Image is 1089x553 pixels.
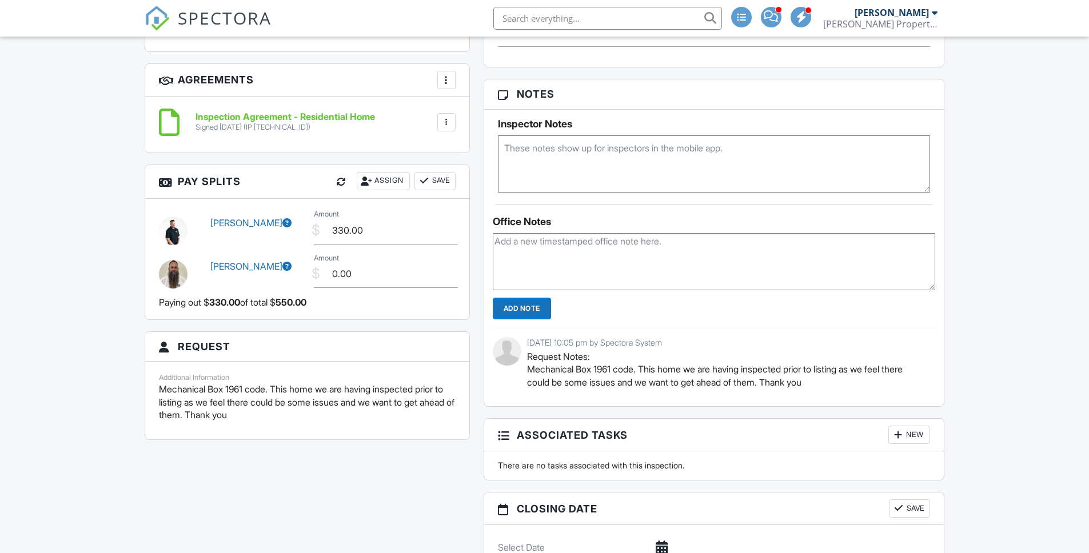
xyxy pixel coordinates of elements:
[145,165,469,199] h3: Pay Splits
[600,338,662,347] span: Spectora System
[196,112,375,122] h6: Inspection Agreement - Residential Home
[159,296,209,308] span: Paying out $
[414,172,456,190] button: Save
[145,64,469,97] h3: Agreements
[498,118,931,130] h5: Inspector Notes
[210,261,292,272] a: [PERSON_NAME]
[145,15,272,39] a: SPECTORA
[159,217,188,245] img: jeremy_headshot.jpg
[889,499,930,518] button: Save
[196,123,375,132] div: Signed [DATE] (IP [TECHNICAL_ID])
[276,296,306,308] span: 550.00
[159,383,456,421] p: Mechanical Box 1961 code. This home we are having inspected prior to listing as we feel there cou...
[491,460,938,471] div: There are no tasks associated with this inspection.
[855,7,929,18] div: [PERSON_NAME]
[210,217,292,229] a: [PERSON_NAME]
[527,350,927,388] p: Request Notes: Mechanical Box 1961 code. This home we are having inspected prior to listing as we...
[888,426,930,444] div: New
[493,216,936,227] div: Office Notes
[178,6,272,30] span: SPECTORA
[357,172,410,190] div: Assign
[145,332,469,362] h3: Request
[159,373,229,382] label: Additional Information
[517,501,597,516] span: Closing date
[517,427,628,443] span: Associated Tasks
[145,6,170,31] img: The Best Home Inspection Software - Spectora
[493,337,521,366] img: default-user-f0147aede5fd5fa78ca7ade42f37bd4542148d508eef1c3d3ea960f66861d68b.jpg
[196,112,375,132] a: Inspection Agreement - Residential Home Signed [DATE] (IP [TECHNICAL_ID])
[314,253,339,263] label: Amount
[240,296,276,308] span: of total $
[823,18,938,30] div: Patterson Property Inspections
[209,296,240,308] span: 330.00
[493,7,722,30] input: Search everything...
[159,260,188,288] img: resized_resized_img_1997_1746149607917_1746149609259.jpeg
[484,79,944,109] h3: Notes
[527,338,587,347] span: [DATE] 10:05 pm
[312,264,320,283] div: $
[314,209,339,219] label: Amount
[589,338,598,347] span: by
[312,221,320,240] div: $
[493,298,551,319] input: Add Note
